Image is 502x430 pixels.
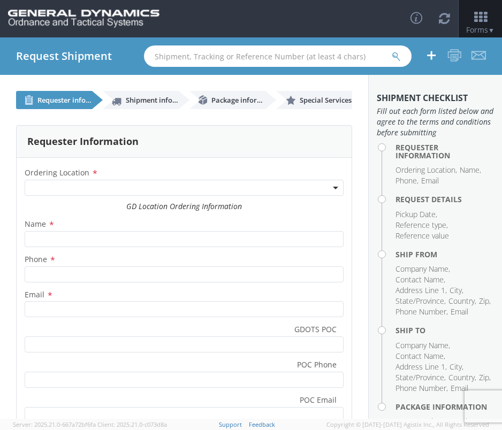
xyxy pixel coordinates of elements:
[448,372,476,383] li: Country
[451,306,468,317] li: Email
[16,50,112,62] h4: Request Shipment
[25,219,46,229] span: Name
[211,95,281,105] span: Package information
[395,383,448,394] li: Phone Number
[395,362,447,372] li: Address Line 1
[395,231,449,241] li: Reference value
[25,289,44,300] span: Email
[395,306,448,317] li: Phone Number
[479,372,491,383] li: Zip
[126,201,242,211] i: GD Location Ordering Information
[326,420,489,429] span: Copyright © [DATE]-[DATE] Agistix Inc., All Rights Reserved
[8,10,159,28] img: gd-ots-0c3321f2eb4c994f95cb.png
[25,167,89,178] span: Ordering Location
[300,95,352,105] span: Special Services
[395,403,494,411] h4: Package Information
[395,372,446,383] li: State/Province
[395,220,448,231] li: Reference type
[189,91,265,109] a: Package information
[450,285,463,296] li: City
[395,175,419,186] li: Phone
[395,340,450,351] li: Company Name
[448,296,476,306] li: Country
[395,195,494,203] h4: Request Details
[450,362,463,372] li: City
[415,416,444,427] li: Number
[421,175,439,186] li: Email
[249,420,275,428] a: Feedback
[37,95,113,105] span: Requester information
[16,91,92,109] a: Requester information
[126,95,200,105] span: Shipment information
[460,165,481,175] li: Name
[377,106,494,138] span: Fill out each form listed below and agree to the terms and conditions before submitting
[395,326,494,334] h4: Ship To
[395,165,457,175] li: Ordering Location
[488,26,495,35] span: ▼
[395,143,494,160] h4: Requester Information
[466,25,495,35] span: Forms
[377,94,494,103] h3: Shipment Checklist
[395,351,445,362] li: Contact Name
[395,250,494,258] h4: Ship From
[395,274,445,285] li: Contact Name
[294,324,337,336] span: GDOTS POC
[97,420,167,428] span: Client: 2025.21.0-c073d8a
[479,296,491,306] li: Zip
[276,91,352,109] a: Special Services
[219,420,242,428] a: Support
[395,264,450,274] li: Company Name
[27,136,139,147] h3: Requester Information
[103,91,179,109] a: Shipment information
[395,209,437,220] li: Pickup Date
[395,416,413,427] li: Type
[447,416,471,427] li: Length
[297,359,337,372] span: POC Phone
[395,296,446,306] li: State/Province
[13,420,96,428] span: Server: 2025.21.0-667a72bf6fa
[395,285,447,296] li: Address Line 1
[300,395,337,407] span: POC Email
[25,254,47,264] span: Phone
[451,383,468,394] li: Email
[144,45,412,67] input: Shipment, Tracking or Reference Number (at least 4 chars)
